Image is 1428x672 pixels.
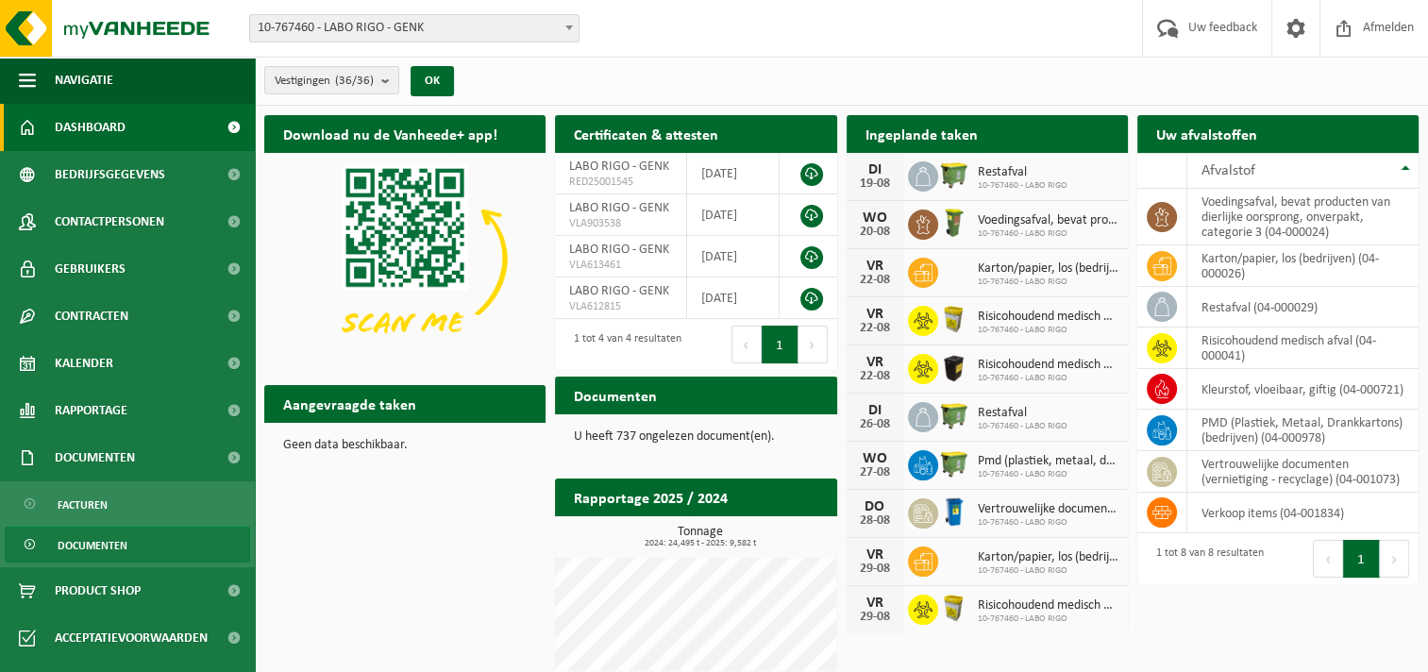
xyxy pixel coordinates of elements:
[569,299,672,314] span: VLA612815
[978,469,1118,480] span: 10-767460 - LABO RIGO
[264,153,546,364] img: Download de VHEPlus App
[856,547,894,563] div: VR
[978,165,1067,180] span: Restafval
[856,563,894,576] div: 29-08
[555,377,676,413] h2: Documenten
[856,210,894,226] div: WO
[1343,540,1380,578] button: 1
[856,418,894,431] div: 26-08
[856,177,894,191] div: 19-08
[938,351,970,383] img: LP-SB-00050-HPE-51
[250,15,579,42] span: 10-767460 - LABO RIGO - GENK
[978,373,1118,384] span: 10-767460 - LABO RIGO
[5,486,250,522] a: Facturen
[856,611,894,624] div: 29-08
[5,527,250,563] a: Documenten
[978,550,1118,565] span: Karton/papier, los (bedrijven)
[569,284,669,298] span: LABO RIGO - GENK
[555,479,747,515] h2: Rapportage 2025 / 2024
[856,596,894,611] div: VR
[55,567,141,614] span: Product Shop
[569,201,669,215] span: LABO RIGO - GENK
[847,115,997,152] h2: Ingeplande taken
[1187,287,1419,328] td: restafval (04-000029)
[283,439,527,452] p: Geen data beschikbaar.
[1187,189,1419,245] td: voedingsafval, bevat producten van dierlijke oorsprong, onverpakt, categorie 3 (04-000024)
[856,307,894,322] div: VR
[335,75,374,87] count: (36/36)
[55,434,135,481] span: Documenten
[856,322,894,335] div: 22-08
[264,385,435,422] h2: Aangevraagde taken
[574,430,817,444] p: U heeft 737 ongelezen document(en).
[564,526,836,548] h3: Tonnage
[762,326,798,363] button: 1
[798,326,828,363] button: Next
[275,67,374,95] span: Vestigingen
[1201,163,1255,178] span: Afvalstof
[938,496,970,528] img: WB-0240-HPE-BE-09
[1187,369,1419,410] td: kleurstof, vloeibaar, giftig (04-000721)
[1137,115,1276,152] h2: Uw afvalstoffen
[687,153,780,194] td: [DATE]
[264,66,399,94] button: Vestigingen(36/36)
[564,539,836,548] span: 2024: 24,495 t - 2025: 9,582 t
[978,261,1118,277] span: Karton/papier, los (bedrijven)
[978,502,1118,517] span: Vertrouwelijke documenten (vernietiging - recyclage)
[58,487,108,523] span: Facturen
[978,277,1118,288] span: 10-767460 - LABO RIGO
[978,213,1118,228] span: Voedingsafval, bevat producten van dierlijke oorsprong, onverpakt, categorie 3
[978,180,1067,192] span: 10-767460 - LABO RIGO
[978,325,1118,336] span: 10-767460 - LABO RIGO
[569,175,672,190] span: RED25001545
[555,115,737,152] h2: Certificaten & attesten
[55,614,208,662] span: Acceptatievoorwaarden
[411,66,454,96] button: OK
[978,358,1118,373] span: Risicohoudend medisch afval
[856,514,894,528] div: 28-08
[1187,493,1419,533] td: verkoop items (04-001834)
[55,293,128,340] span: Contracten
[1187,451,1419,493] td: vertrouwelijke documenten (vernietiging - recyclage) (04-001073)
[856,499,894,514] div: DO
[938,399,970,431] img: WB-1100-HPE-GN-50
[856,451,894,466] div: WO
[569,243,669,257] span: LABO RIGO - GENK
[564,324,681,365] div: 1 tot 4 van 4 resultaten
[856,466,894,479] div: 27-08
[687,194,780,236] td: [DATE]
[55,57,113,104] span: Navigatie
[856,162,894,177] div: DI
[978,421,1067,432] span: 10-767460 - LABO RIGO
[697,515,835,553] a: Bekijk rapportage
[856,274,894,287] div: 22-08
[55,387,127,434] span: Rapportage
[687,236,780,277] td: [DATE]
[978,228,1118,240] span: 10-767460 - LABO RIGO
[938,159,970,191] img: WB-1100-HPE-GN-50
[249,14,580,42] span: 10-767460 - LABO RIGO - GENK
[569,160,669,174] span: LABO RIGO - GENK
[55,198,164,245] span: Contactpersonen
[1380,540,1409,578] button: Next
[856,403,894,418] div: DI
[978,565,1118,577] span: 10-767460 - LABO RIGO
[978,517,1118,529] span: 10-767460 - LABO RIGO
[856,226,894,239] div: 20-08
[1313,540,1343,578] button: Previous
[856,355,894,370] div: VR
[55,151,165,198] span: Bedrijfsgegevens
[731,326,762,363] button: Previous
[264,115,516,152] h2: Download nu de Vanheede+ app!
[569,258,672,273] span: VLA613461
[1187,245,1419,287] td: karton/papier, los (bedrijven) (04-000026)
[978,406,1067,421] span: Restafval
[55,340,113,387] span: Kalender
[1187,328,1419,369] td: risicohoudend medisch afval (04-000041)
[938,303,970,335] img: LP-SB-00045-CRB-21
[856,259,894,274] div: VR
[55,245,126,293] span: Gebruikers
[978,454,1118,469] span: Pmd (plastiek, metaal, drankkartons) (bedrijven)
[938,207,970,239] img: WB-0060-HPE-GN-50
[978,598,1118,613] span: Risicohoudend medisch afval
